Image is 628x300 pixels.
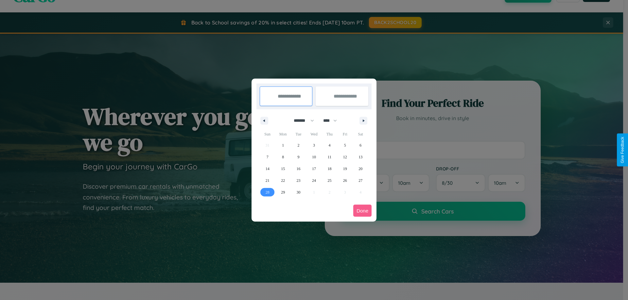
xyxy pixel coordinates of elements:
[275,129,290,139] span: Mon
[260,163,275,175] button: 14
[267,151,269,163] span: 7
[327,163,331,175] span: 18
[291,175,306,186] button: 23
[322,151,337,163] button: 11
[298,151,300,163] span: 9
[328,151,332,163] span: 11
[353,129,368,139] span: Sat
[343,175,347,186] span: 26
[306,129,322,139] span: Wed
[322,175,337,186] button: 25
[297,175,301,186] span: 23
[282,139,284,151] span: 1
[297,186,301,198] span: 30
[275,186,290,198] button: 29
[275,151,290,163] button: 8
[327,175,331,186] span: 25
[275,163,290,175] button: 15
[343,151,347,163] span: 12
[344,139,346,151] span: 5
[281,163,285,175] span: 15
[353,139,368,151] button: 6
[306,175,322,186] button: 24
[275,139,290,151] button: 1
[358,175,362,186] span: 27
[266,186,270,198] span: 28
[260,151,275,163] button: 7
[353,205,372,217] button: Done
[281,175,285,186] span: 22
[291,163,306,175] button: 16
[328,139,330,151] span: 4
[297,163,301,175] span: 16
[275,175,290,186] button: 22
[312,151,316,163] span: 10
[353,163,368,175] button: 20
[322,129,337,139] span: Thu
[281,186,285,198] span: 29
[260,129,275,139] span: Sun
[266,163,270,175] span: 14
[337,139,353,151] button: 5
[312,175,316,186] span: 24
[291,129,306,139] span: Tue
[358,163,362,175] span: 20
[353,151,368,163] button: 13
[306,139,322,151] button: 3
[337,163,353,175] button: 19
[306,151,322,163] button: 10
[337,129,353,139] span: Fri
[312,163,316,175] span: 17
[260,186,275,198] button: 28
[359,139,361,151] span: 6
[343,163,347,175] span: 19
[337,151,353,163] button: 12
[291,186,306,198] button: 30
[291,139,306,151] button: 2
[353,175,368,186] button: 27
[306,163,322,175] button: 17
[298,139,300,151] span: 2
[291,151,306,163] button: 9
[358,151,362,163] span: 13
[260,175,275,186] button: 21
[322,139,337,151] button: 4
[620,137,625,163] div: Give Feedback
[282,151,284,163] span: 8
[313,139,315,151] span: 3
[322,163,337,175] button: 18
[266,175,270,186] span: 21
[337,175,353,186] button: 26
